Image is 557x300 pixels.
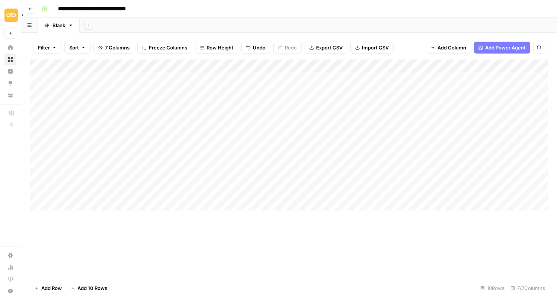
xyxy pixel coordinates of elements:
[316,44,343,51] span: Export CSV
[4,42,16,54] a: Home
[4,89,16,101] a: Your Data
[285,44,297,51] span: Redo
[350,42,394,54] button: Import CSV
[426,42,471,54] button: Add Column
[4,9,18,22] img: Sinch Logo
[241,42,270,54] button: Undo
[93,42,134,54] button: 7 Columns
[38,44,50,51] span: Filter
[137,42,192,54] button: Freeze Columns
[4,54,16,65] a: Browse
[4,285,16,297] button: Help + Support
[195,42,238,54] button: Row Height
[52,22,65,29] div: Blank
[305,42,347,54] button: Export CSV
[474,42,530,54] button: Add Power Agent
[437,44,466,51] span: Add Column
[77,284,107,292] span: Add 10 Rows
[207,44,233,51] span: Row Height
[362,44,389,51] span: Import CSV
[4,261,16,273] a: Usage
[41,284,62,292] span: Add Row
[4,65,16,77] a: Insights
[253,44,265,51] span: Undo
[69,44,79,51] span: Sort
[4,273,16,285] a: Learning Hub
[4,249,16,261] a: Settings
[66,282,112,294] button: Add 10 Rows
[273,42,302,54] button: Redo
[33,42,61,54] button: Filter
[4,77,16,89] a: Opportunities
[30,282,66,294] button: Add Row
[507,282,548,294] div: 7/7 Columns
[485,44,526,51] span: Add Power Agent
[4,6,16,25] button: Workspace: Sinch
[38,18,80,33] a: Blank
[64,42,90,54] button: Sort
[105,44,130,51] span: 7 Columns
[149,44,187,51] span: Freeze Columns
[477,282,507,294] div: 10 Rows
